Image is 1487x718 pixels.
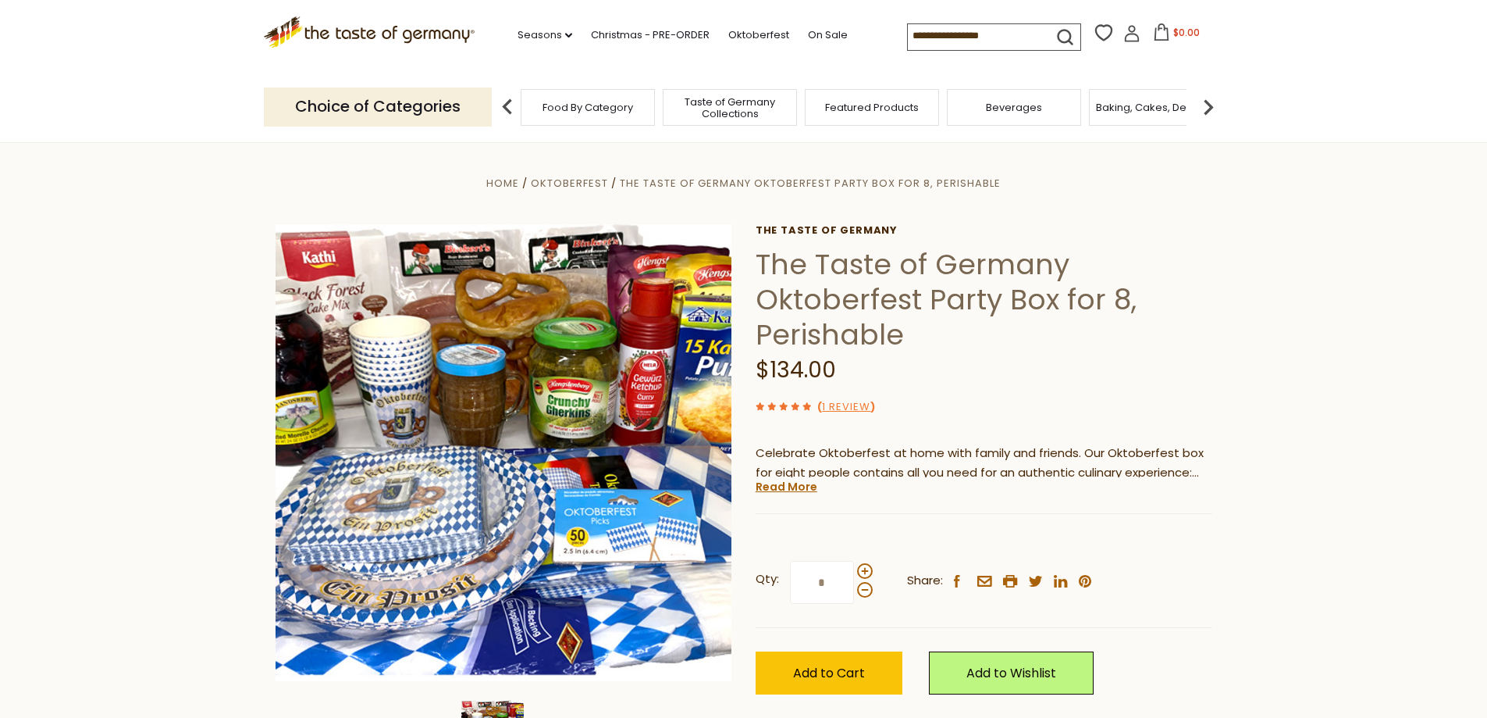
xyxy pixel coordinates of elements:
[756,247,1212,352] h1: The Taste of Germany Oktoberfest Party Box for 8, Perishable
[1096,102,1217,113] a: Baking, Cakes, Desserts
[907,571,943,591] span: Share:
[793,664,865,682] span: Add to Cart
[756,355,836,385] span: $134.00
[986,102,1042,113] a: Beverages
[825,102,919,113] a: Featured Products
[1173,26,1200,39] span: $0.00
[790,561,854,604] input: Qty:
[929,652,1094,695] a: Add to Wishlist
[808,27,848,44] a: On Sale
[822,399,870,416] a: 1 Review
[756,570,779,589] strong: Qty:
[728,27,789,44] a: Oktoberfest
[518,27,572,44] a: Seasons
[817,399,875,414] span: ( )
[276,224,732,681] img: The Taste of Germany Oktoberfest Party Box for 8, Perishable
[591,27,710,44] a: Christmas - PRE-ORDER
[1193,91,1224,123] img: next arrow
[620,176,1001,191] a: The Taste of Germany Oktoberfest Party Box for 8, Perishable
[543,102,633,113] a: Food By Category
[1144,23,1210,47] button: $0.00
[492,91,523,123] img: previous arrow
[264,88,492,126] p: Choice of Categories
[531,176,608,191] a: Oktoberfest
[756,224,1212,237] a: The Taste of Germany
[667,96,792,120] a: Taste of Germany Collections
[756,479,817,495] a: Read More
[756,652,902,695] button: Add to Cart
[756,444,1212,483] p: Celebrate Oktoberfest at home with family and friends. Our Oktoberfest box for eight people conta...
[486,176,519,191] a: Home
